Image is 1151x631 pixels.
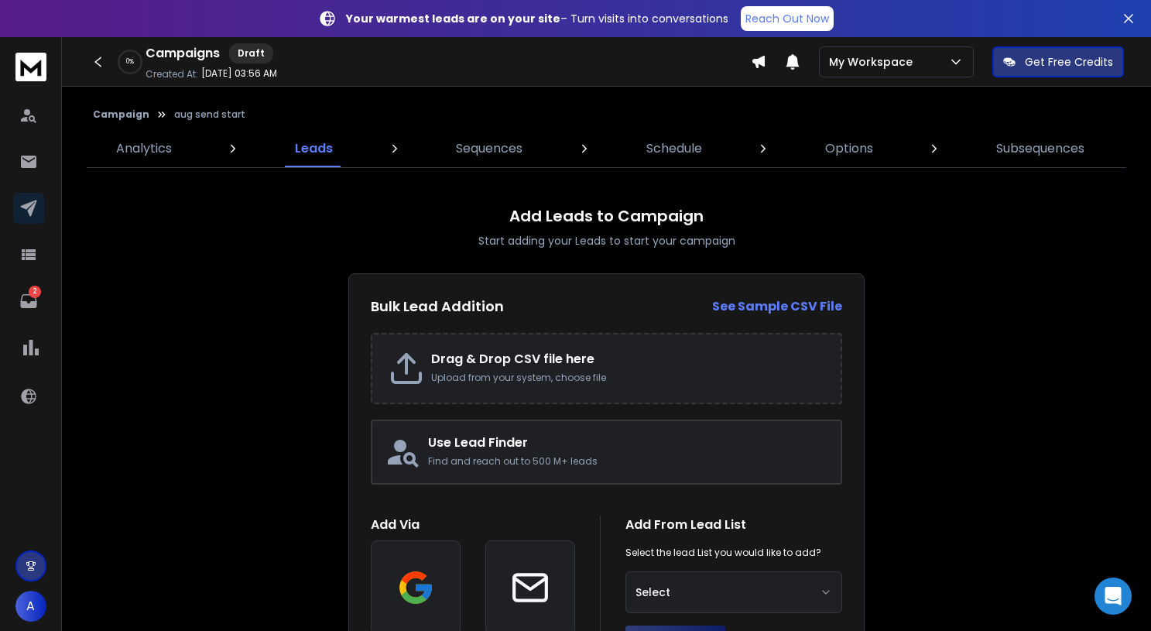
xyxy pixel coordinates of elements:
[174,108,245,121] p: aug send start
[996,139,1084,158] p: Subsequences
[229,43,273,63] div: Draft
[637,130,711,167] a: Schedule
[712,297,842,316] a: See Sample CSV File
[371,296,504,317] h2: Bulk Lead Addition
[1025,54,1113,70] p: Get Free Credits
[987,130,1094,167] a: Subsequences
[456,139,522,158] p: Sequences
[146,68,198,81] p: Created At:
[346,11,560,26] strong: Your warmest leads are on your site
[286,130,342,167] a: Leads
[816,130,882,167] a: Options
[635,585,670,600] span: Select
[201,67,277,80] p: [DATE] 03:56 AM
[625,516,842,534] h1: Add From Lead List
[146,44,220,63] h1: Campaigns
[126,57,134,67] p: 0 %
[428,434,828,452] h2: Use Lead Finder
[371,516,575,534] h1: Add Via
[625,547,821,559] p: Select the lead List you would like to add?
[509,205,704,227] h1: Add Leads to Campaign
[93,108,149,121] button: Campaign
[992,46,1124,77] button: Get Free Credits
[295,139,333,158] p: Leads
[13,286,44,317] a: 2
[447,130,532,167] a: Sequences
[29,286,41,298] p: 2
[15,591,46,622] button: A
[829,54,919,70] p: My Workspace
[431,350,825,369] h2: Drag & Drop CSV file here
[346,11,728,26] p: – Turn visits into conversations
[116,139,172,158] p: Analytics
[478,233,735,249] p: Start adding your Leads to start your campaign
[428,455,828,468] p: Find and reach out to 500 M+ leads
[825,139,873,158] p: Options
[107,130,181,167] a: Analytics
[741,6,834,31] a: Reach Out Now
[712,297,842,315] strong: See Sample CSV File
[431,372,825,384] p: Upload from your system, choose file
[15,53,46,81] img: logo
[1094,578,1132,615] div: Open Intercom Messenger
[646,139,702,158] p: Schedule
[745,11,829,26] p: Reach Out Now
